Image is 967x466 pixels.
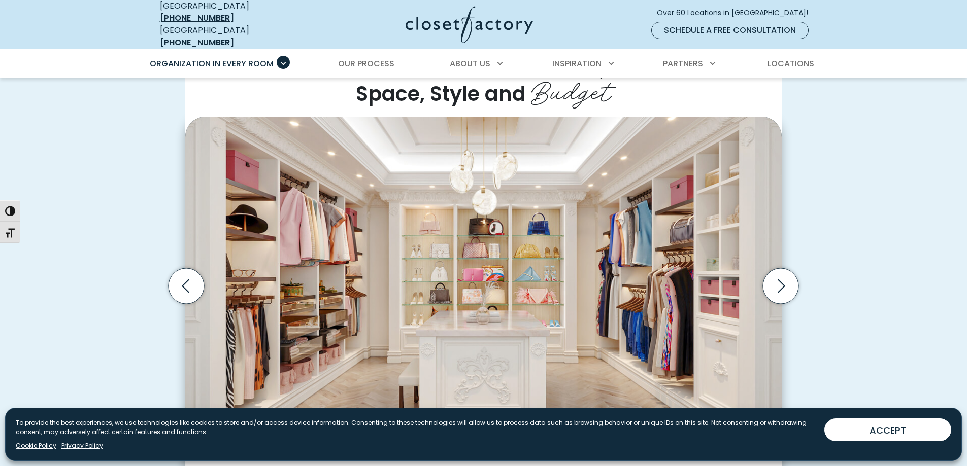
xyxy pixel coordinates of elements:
span: Partners [663,58,703,69]
span: Budget [531,69,611,110]
a: Schedule a Free Consultation [651,22,809,39]
a: [PHONE_NUMBER] [160,12,234,24]
button: ACCEPT [824,418,951,441]
a: Cookie Policy [16,441,56,450]
span: Space, Style and [356,80,526,108]
div: [GEOGRAPHIC_DATA] [160,24,307,49]
a: Over 60 Locations in [GEOGRAPHIC_DATA]! [656,4,817,22]
a: Privacy Policy [61,441,103,450]
img: White walk-in closet with ornate trim and crown molding, featuring glass shelving [185,117,782,427]
a: [PHONE_NUMBER] [160,37,234,48]
span: Our Process [338,58,394,69]
button: Next slide [759,264,803,308]
span: Locations [768,58,814,69]
span: Organization in Every Room [150,58,274,69]
span: Over 60 Locations in [GEOGRAPHIC_DATA]! [657,8,816,18]
button: Previous slide [164,264,208,308]
p: To provide the best experiences, we use technologies like cookies to store and/or access device i... [16,418,816,437]
span: About Us [450,58,490,69]
nav: Primary Menu [143,50,825,78]
img: Closet Factory Logo [406,6,533,43]
span: Inspiration [552,58,602,69]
